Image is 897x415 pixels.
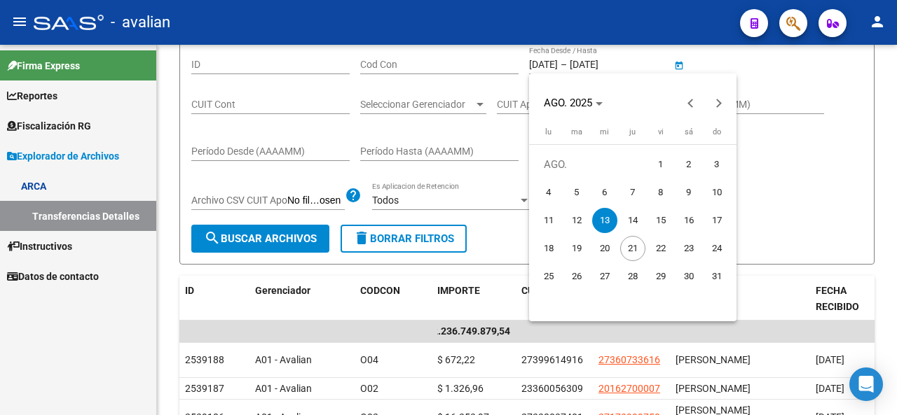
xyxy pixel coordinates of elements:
[675,178,703,206] button: 9 de agosto de 2025
[647,178,675,206] button: 8 de agosto de 2025
[647,234,675,262] button: 22 de agosto de 2025
[536,180,561,205] span: 4
[563,206,591,234] button: 12 de agosto de 2025
[849,367,883,401] div: Open Intercom Messenger
[675,234,703,262] button: 23 de agosto de 2025
[619,234,647,262] button: 21 de agosto de 2025
[685,127,693,136] span: sá
[563,262,591,290] button: 26 de agosto de 2025
[675,206,703,234] button: 16 de agosto de 2025
[703,234,731,262] button: 24 de agosto de 2025
[703,262,731,290] button: 31 de agosto de 2025
[704,264,730,289] span: 31
[591,234,619,262] button: 20 de agosto de 2025
[620,236,645,261] span: 21
[648,264,673,289] span: 29
[704,180,730,205] span: 10
[544,97,592,109] span: AGO. 2025
[704,208,730,233] span: 17
[563,178,591,206] button: 5 de agosto de 2025
[713,127,721,136] span: do
[647,262,675,290] button: 29 de agosto de 2025
[703,150,731,178] button: 3 de agosto de 2025
[620,264,645,289] span: 28
[629,127,636,136] span: ju
[619,262,647,290] button: 28 de agosto de 2025
[536,236,561,261] span: 18
[676,236,701,261] span: 23
[592,208,617,233] span: 13
[620,208,645,233] span: 14
[538,90,608,115] button: Choose month and year
[648,208,673,233] span: 15
[591,178,619,206] button: 6 de agosto de 2025
[620,180,645,205] span: 7
[592,264,617,289] span: 27
[564,180,589,205] span: 5
[535,262,563,290] button: 25 de agosto de 2025
[703,206,731,234] button: 17 de agosto de 2025
[704,236,730,261] span: 24
[564,236,589,261] span: 19
[591,206,619,234] button: 13 de agosto de 2025
[592,236,617,261] span: 20
[648,152,673,177] span: 1
[675,262,703,290] button: 30 de agosto de 2025
[592,180,617,205] span: 6
[591,262,619,290] button: 27 de agosto de 2025
[675,150,703,178] button: 2 de agosto de 2025
[704,152,730,177] span: 3
[647,150,675,178] button: 1 de agosto de 2025
[676,180,701,205] span: 9
[600,127,609,136] span: mi
[619,206,647,234] button: 14 de agosto de 2025
[648,180,673,205] span: 8
[704,89,732,117] button: Next month
[676,208,701,233] span: 16
[535,178,563,206] button: 4 de agosto de 2025
[703,178,731,206] button: 10 de agosto de 2025
[535,206,563,234] button: 11 de agosto de 2025
[676,152,701,177] span: 2
[647,206,675,234] button: 15 de agosto de 2025
[564,208,589,233] span: 12
[648,236,673,261] span: 22
[676,264,701,289] span: 30
[545,127,552,136] span: lu
[536,208,561,233] span: 11
[571,127,582,136] span: ma
[676,89,704,117] button: Previous month
[535,150,647,178] td: AGO.
[536,264,561,289] span: 25
[564,264,589,289] span: 26
[535,234,563,262] button: 18 de agosto de 2025
[619,178,647,206] button: 7 de agosto de 2025
[658,127,664,136] span: vi
[563,234,591,262] button: 19 de agosto de 2025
